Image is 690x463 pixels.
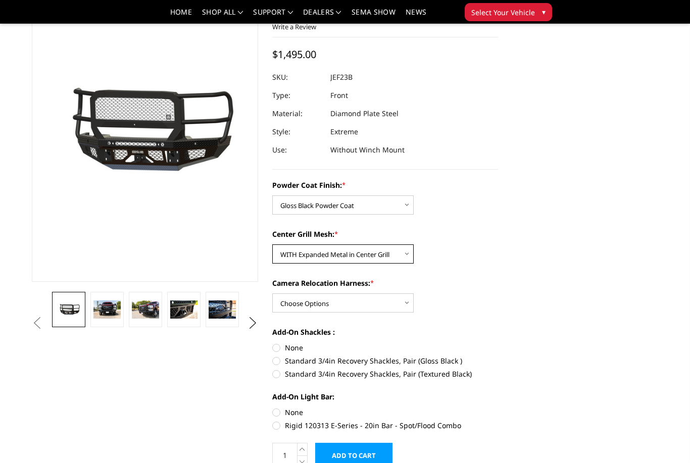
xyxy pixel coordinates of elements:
span: ▾ [542,7,546,17]
dd: Diamond Plate Steel [330,105,399,123]
span: $1,495.00 [272,47,316,61]
label: Camera Relocation Harness: [272,278,499,288]
label: Rigid 120313 E-Series - 20in Bar - Spot/Flood Combo [272,420,499,431]
img: 2023-2026 Ford F250-350 - FT Series - Extreme Front Bumper [170,300,198,319]
dd: Without Winch Mount [330,141,405,159]
a: Dealers [303,9,341,23]
dt: Use: [272,141,323,159]
dt: Material: [272,105,323,123]
a: SEMA Show [352,9,396,23]
label: Add-On Shackles : [272,327,499,337]
dd: JEF23B [330,68,353,86]
dt: Type: [272,86,323,105]
a: shop all [202,9,243,23]
dt: Style: [272,123,323,141]
dd: Extreme [330,123,358,141]
button: Next [245,316,260,331]
dd: Front [330,86,348,105]
a: Home [170,9,192,23]
a: Support [253,9,293,23]
dt: SKU: [272,68,323,86]
a: News [406,9,426,23]
span: Select Your Vehicle [471,7,535,18]
img: 2023-2026 Ford F250-350 - FT Series - Extreme Front Bumper [55,303,82,316]
label: Standard 3/4in Recovery Shackles, Pair (Textured Black) [272,369,499,379]
img: 2023-2026 Ford F250-350 - FT Series - Extreme Front Bumper [93,300,121,319]
label: Powder Coat Finish: [272,180,499,190]
button: Select Your Vehicle [465,3,552,21]
label: Standard 3/4in Recovery Shackles, Pair (Gloss Black ) [272,355,499,366]
label: Add-On Light Bar: [272,391,499,402]
img: 2023-2026 Ford F250-350 - FT Series - Extreme Front Bumper [132,300,159,319]
label: None [272,407,499,418]
button: Previous [29,316,44,331]
label: None [272,342,499,353]
label: Center Grill Mesh: [272,229,499,239]
a: Write a Review [272,22,316,31]
img: 2023-2026 Ford F250-350 - FT Series - Extreme Front Bumper [209,300,236,319]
